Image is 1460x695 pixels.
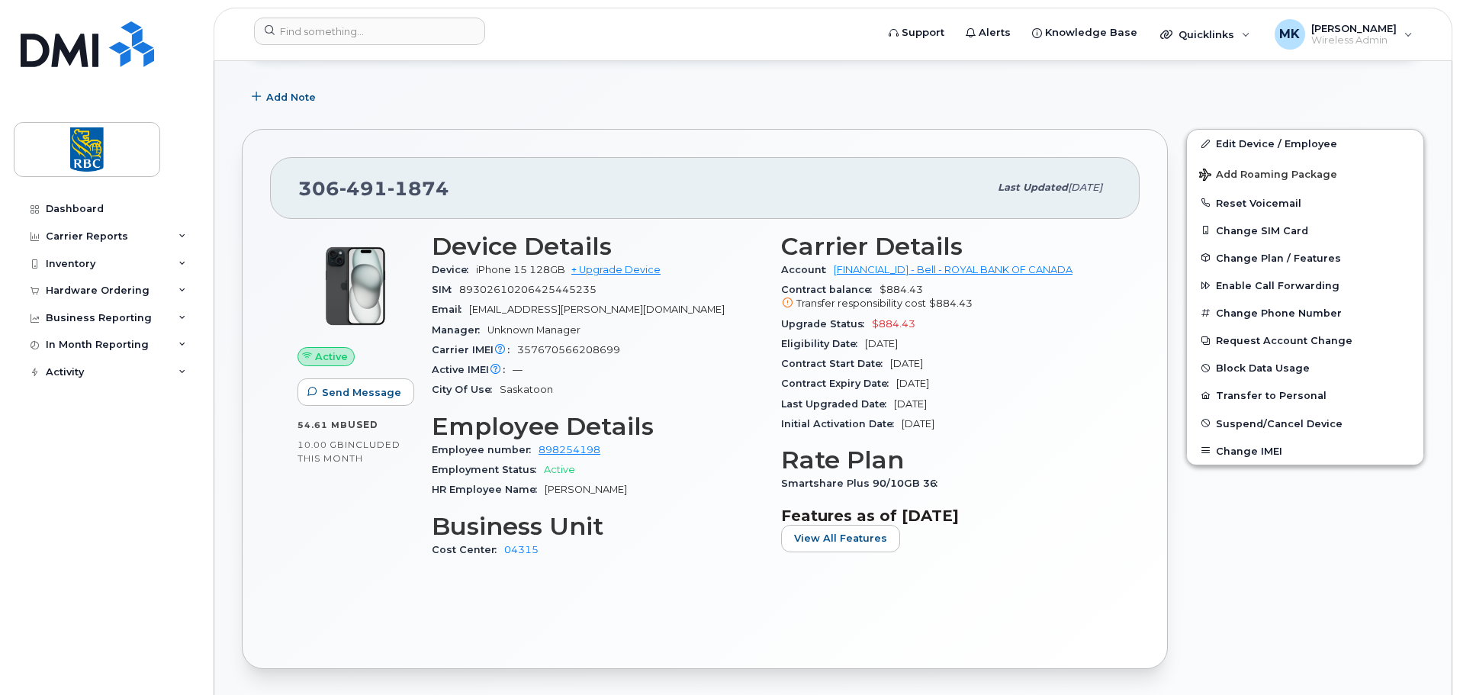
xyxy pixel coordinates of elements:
[796,298,926,309] span: Transfer responsibility cost
[1187,327,1423,354] button: Request Account Change
[1150,19,1261,50] div: Quicklinks
[432,413,763,440] h3: Employee Details
[902,25,944,40] span: Support
[781,358,890,369] span: Contract Start Date
[979,25,1011,40] span: Alerts
[254,18,485,45] input: Find something...
[834,264,1072,275] a: [FINANCIAL_ID] - Bell - ROYAL BANK OF CANADA
[781,418,902,430] span: Initial Activation Date
[310,240,401,332] img: iPhone_15_Black.png
[388,177,449,200] span: 1874
[297,420,348,430] span: 54.61 MB
[544,464,575,475] span: Active
[878,18,955,48] a: Support
[242,83,329,111] button: Add Note
[896,378,929,389] span: [DATE]
[1264,19,1423,50] div: Mark Koa
[297,378,414,406] button: Send Message
[794,531,887,545] span: View All Features
[432,344,517,356] span: Carrier IMEI
[894,398,927,410] span: [DATE]
[432,484,545,495] span: HR Employee Name
[998,182,1068,193] span: Last updated
[1311,34,1397,47] span: Wireless Admin
[432,233,763,260] h3: Device Details
[504,544,539,555] a: 04315
[781,264,834,275] span: Account
[1216,280,1339,291] span: Enable Call Forwarding
[339,177,388,200] span: 491
[487,324,580,336] span: Unknown Manager
[348,419,378,430] span: used
[1187,244,1423,272] button: Change Plan / Features
[781,233,1112,260] h3: Carrier Details
[1199,169,1337,183] span: Add Roaming Package
[1187,354,1423,381] button: Block Data Usage
[322,385,401,400] span: Send Message
[1187,130,1423,157] a: Edit Device / Employee
[432,304,469,315] span: Email
[781,525,900,552] button: View All Features
[432,544,504,555] span: Cost Center
[955,18,1021,48] a: Alerts
[571,264,661,275] a: + Upgrade Device
[432,444,539,455] span: Employee number
[298,177,449,200] span: 306
[865,338,898,349] span: [DATE]
[476,264,565,275] span: iPhone 15 128GB
[432,384,500,395] span: City Of Use
[500,384,553,395] span: Saskatoon
[1216,417,1343,429] span: Suspend/Cancel Device
[781,507,1112,525] h3: Features as of [DATE]
[1068,182,1102,193] span: [DATE]
[545,484,627,495] span: [PERSON_NAME]
[781,478,945,489] span: Smartshare Plus 90/10GB 36
[432,264,476,275] span: Device
[297,439,400,464] span: included this month
[539,444,600,455] a: 898254198
[781,398,894,410] span: Last Upgraded Date
[890,358,923,369] span: [DATE]
[781,338,865,349] span: Eligibility Date
[459,284,597,295] span: 89302610206425445235
[1187,189,1423,217] button: Reset Voicemail
[1311,22,1397,34] span: [PERSON_NAME]
[266,90,316,105] span: Add Note
[1187,272,1423,299] button: Enable Call Forwarding
[432,364,513,375] span: Active IMEI
[1279,25,1300,43] span: MK
[432,513,763,540] h3: Business Unit
[781,284,880,295] span: Contract balance
[781,446,1112,474] h3: Rate Plan
[1187,437,1423,465] button: Change IMEI
[432,284,459,295] span: SIM
[929,298,973,309] span: $884.43
[1187,381,1423,409] button: Transfer to Personal
[469,304,725,315] span: [EMAIL_ADDRESS][PERSON_NAME][DOMAIN_NAME]
[781,284,1112,311] span: $884.43
[1187,410,1423,437] button: Suspend/Cancel Device
[781,378,896,389] span: Contract Expiry Date
[432,324,487,336] span: Manager
[432,464,544,475] span: Employment Status
[517,344,620,356] span: 357670566208699
[1021,18,1148,48] a: Knowledge Base
[902,418,934,430] span: [DATE]
[1216,252,1341,263] span: Change Plan / Features
[1187,217,1423,244] button: Change SIM Card
[1045,25,1137,40] span: Knowledge Base
[297,439,345,450] span: 10.00 GB
[1187,158,1423,189] button: Add Roaming Package
[513,364,523,375] span: —
[872,318,915,330] span: $884.43
[781,318,872,330] span: Upgrade Status
[315,349,348,364] span: Active
[1187,299,1423,327] button: Change Phone Number
[1179,28,1234,40] span: Quicklinks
